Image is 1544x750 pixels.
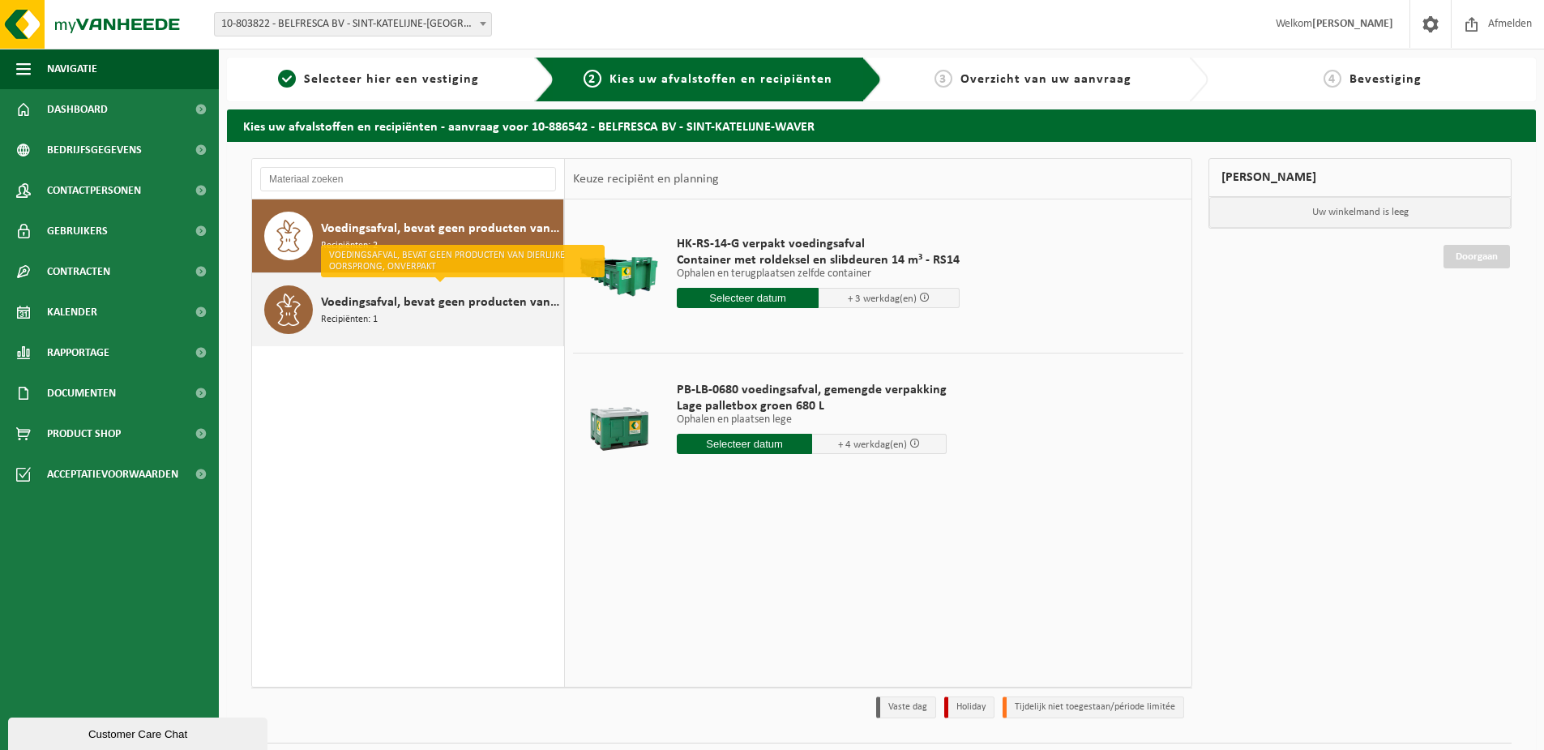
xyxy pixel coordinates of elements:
a: Doorgaan [1443,245,1510,268]
span: Contracten [47,251,110,292]
button: Voedingsafval, bevat geen producten van dierlijke oorsprong, gemengde verpakking (exclusief glas)... [252,199,564,273]
a: 1Selecteer hier een vestiging [235,70,522,89]
span: Bedrijfsgegevens [47,130,142,170]
span: 10-803822 - BELFRESCA BV - SINT-KATELIJNE-WAVER [215,13,491,36]
input: Selecteer datum [677,288,819,308]
button: Voedingsafval, bevat geen producten van dierlijke oorsprong, onverpakt Recipiënten: 1 [252,273,564,346]
span: + 3 werkdag(en) [848,294,917,304]
span: Contactpersonen [47,170,141,211]
span: HK-RS-14-G verpakt voedingsafval [677,236,960,252]
span: Container met roldeksel en slibdeuren 14 m³ - RS14 [677,252,960,268]
li: Holiday [944,696,994,718]
span: Voedingsafval, bevat geen producten van dierlijke oorsprong, gemengde verpakking (exclusief glas) [321,219,559,238]
span: Navigatie [47,49,97,89]
span: 3 [935,70,952,88]
span: + 4 werkdag(en) [838,439,907,450]
span: Overzicht van uw aanvraag [960,73,1131,86]
li: Tijdelijk niet toegestaan/période limitée [1003,696,1184,718]
h2: Kies uw afvalstoffen en recipiënten - aanvraag voor 10-886542 - BELFRESCA BV - SINT-KATELIJNE-WAVER [227,109,1536,141]
input: Materiaal zoeken [260,167,556,191]
span: Recipiënten: 1 [321,312,378,328]
span: Acceptatievoorwaarden [47,454,178,495]
span: Bevestiging [1349,73,1422,86]
span: 1 [278,70,296,88]
p: Uw winkelmand is leeg [1209,197,1511,228]
span: Dashboard [47,89,108,130]
p: Ophalen en plaatsen lege [677,414,947,426]
div: [PERSON_NAME] [1208,158,1512,197]
span: Recipiënten: 2 [321,238,378,254]
div: Keuze recipiënt en planning [565,159,727,199]
span: Documenten [47,373,116,414]
span: Kies uw afvalstoffen en recipiënten [609,73,832,86]
input: Selecteer datum [677,434,812,454]
span: 4 [1324,70,1341,88]
span: Product Shop [47,414,121,454]
span: Gebruikers [47,211,108,251]
span: Rapportage [47,332,109,373]
span: Lage palletbox groen 680 L [677,398,947,414]
p: Ophalen en terugplaatsen zelfde container [677,268,960,280]
span: PB-LB-0680 voedingsafval, gemengde verpakking [677,382,947,398]
span: Voedingsafval, bevat geen producten van dierlijke oorsprong, onverpakt [321,293,559,312]
span: Kalender [47,292,97,332]
span: Selecteer hier een vestiging [304,73,479,86]
iframe: chat widget [8,714,271,750]
span: 10-803822 - BELFRESCA BV - SINT-KATELIJNE-WAVER [214,12,492,36]
span: 2 [584,70,601,88]
strong: [PERSON_NAME] [1312,18,1393,30]
li: Vaste dag [876,696,936,718]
